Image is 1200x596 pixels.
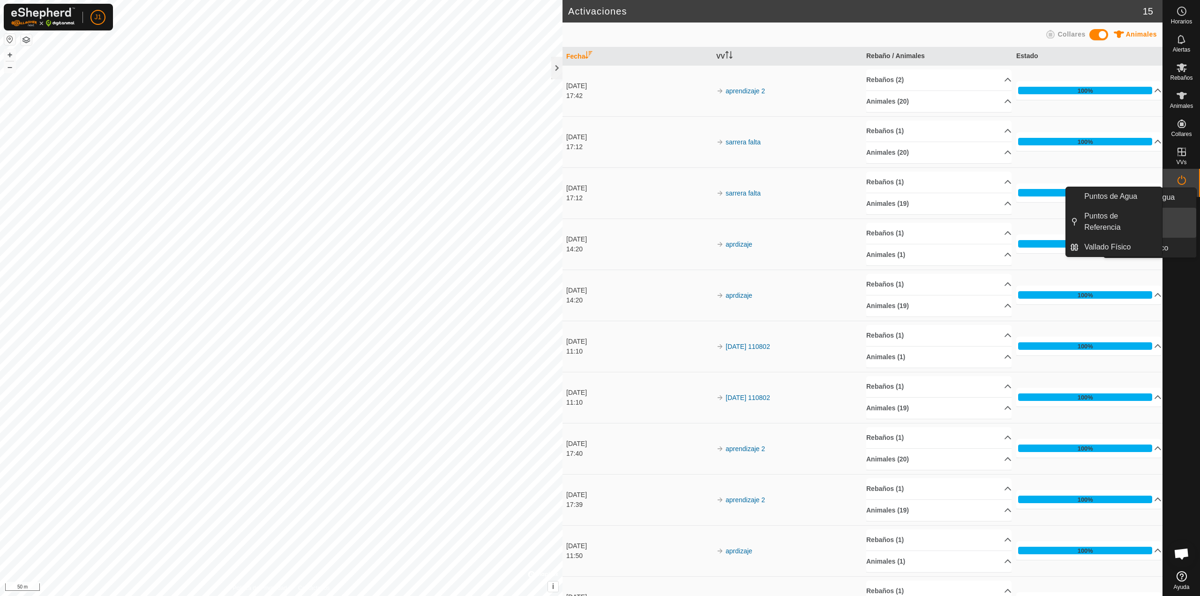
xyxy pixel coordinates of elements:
[716,343,724,350] img: arrow
[566,132,712,142] div: [DATE]
[716,87,724,95] img: arrow
[866,91,1012,112] p-accordion-header: Animales (20)
[4,49,15,60] button: +
[585,53,592,60] p-sorticon: Activar para ordenar
[566,142,712,152] div: 17:12
[566,234,712,244] div: [DATE]
[566,398,712,407] div: 11:10
[726,241,752,248] a: aprdizaje
[1018,393,1152,401] div: 100%
[1143,4,1153,18] span: 15
[866,142,1012,163] p-accordion-header: Animales (20)
[1018,496,1152,503] div: 100%
[548,581,558,592] button: i
[712,47,862,66] th: VV
[566,439,712,449] div: [DATE]
[298,584,330,592] a: Contáctenos
[1018,291,1152,299] div: 100%
[866,376,1012,397] p-accordion-header: Rebaños (1)
[1016,490,1162,509] p-accordion-header: 100%
[566,541,712,551] div: [DATE]
[566,551,712,561] div: 11:50
[566,91,712,101] div: 17:42
[716,394,724,401] img: arrow
[1016,81,1162,100] p-accordion-header: 100%
[1016,286,1162,304] p-accordion-header: 100%
[716,547,724,555] img: arrow
[1176,159,1186,165] span: VVs
[566,490,712,500] div: [DATE]
[1078,342,1093,351] div: 100%
[726,394,770,401] a: [DATE] 110802
[862,47,1012,66] th: Rebaño / Animales
[1016,388,1162,407] p-accordion-header: 100%
[566,388,712,398] div: [DATE]
[566,193,712,203] div: 17:12
[1018,240,1152,248] div: 100%
[1078,393,1093,402] div: 100%
[726,547,752,555] a: aprdizaje
[1126,30,1157,38] span: Animales
[1173,47,1190,53] span: Alertas
[866,325,1012,346] p-accordion-header: Rebaños (1)
[1078,291,1093,300] div: 100%
[866,551,1012,572] p-accordion-header: Animales (1)
[566,295,712,305] div: 14:20
[562,47,712,66] th: Fecha
[1171,131,1192,137] span: Collares
[866,529,1012,551] p-accordion-header: Rebaños (1)
[866,223,1012,244] p-accordion-header: Rebaños (1)
[1078,495,1093,504] div: 100%
[1163,567,1200,594] a: Ayuda
[1084,241,1131,253] span: Vallado Físico
[716,241,724,248] img: arrow
[1016,183,1162,202] p-accordion-header: 100%
[1084,211,1156,233] span: Puntos de Referencia
[726,189,761,197] a: sarrera falta
[866,449,1012,470] p-accordion-header: Animales (20)
[566,500,712,510] div: 17:39
[726,138,761,146] a: sarrera falta
[566,347,712,356] div: 11:10
[716,292,724,299] img: arrow
[1066,187,1162,206] li: Puntos de Agua
[1012,47,1162,66] th: Estado
[866,478,1012,499] p-accordion-header: Rebaños (1)
[1078,546,1093,555] div: 100%
[1016,132,1162,151] p-accordion-header: 100%
[1168,540,1196,568] div: Chat abierto
[866,347,1012,368] p-accordion-header: Animales (1)
[866,244,1012,265] p-accordion-header: Animales (1)
[1018,342,1152,350] div: 100%
[716,189,724,197] img: arrow
[1079,207,1162,237] a: Puntos de Referencia
[1016,337,1162,355] p-accordion-header: 100%
[1078,137,1093,146] div: 100%
[566,449,712,459] div: 17:40
[1016,234,1162,253] p-accordion-header: 100%
[725,53,733,60] p-sorticon: Activar para ordenar
[716,138,724,146] img: arrow
[1018,547,1152,554] div: 100%
[566,286,712,295] div: [DATE]
[726,445,765,453] a: aprendizaje 2
[866,427,1012,448] p-accordion-header: Rebaños (1)
[866,500,1012,521] p-accordion-header: Animales (19)
[726,343,770,350] a: [DATE] 110802
[566,81,712,91] div: [DATE]
[1170,103,1193,109] span: Animales
[1018,189,1152,196] div: 100%
[233,584,287,592] a: Política de Privacidad
[726,496,765,504] a: aprendizaje 2
[4,61,15,73] button: –
[866,193,1012,214] p-accordion-header: Animales (19)
[726,292,752,299] a: aprdizaje
[1170,75,1192,81] span: Rebaños
[866,295,1012,317] p-accordion-header: Animales (19)
[11,8,75,27] img: Logo Gallagher
[726,87,765,95] a: aprendizaje 2
[566,337,712,347] div: [DATE]
[568,6,1143,17] h2: Activaciones
[566,183,712,193] div: [DATE]
[1016,439,1162,458] p-accordion-header: 100%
